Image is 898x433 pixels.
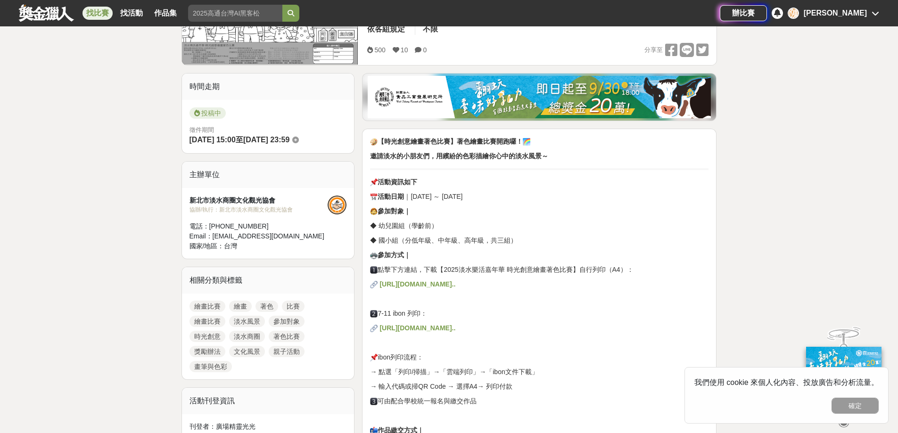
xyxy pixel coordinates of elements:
div: Email： [EMAIL_ADDRESS][DOMAIN_NAME] [189,231,328,241]
a: 繪畫比賽 [189,316,225,327]
img: 2️⃣ [370,310,378,318]
span: 國家/地區： [189,242,224,250]
p: → 輸入代碼或掃QR Code → 選擇A4→ 列印付款 [370,382,709,392]
a: 著色比賽 [269,331,305,342]
a: 參加對象 [269,316,305,327]
span: 0 [423,46,427,54]
img: 🧒 [370,208,378,215]
img: 🎨 [370,138,378,146]
div: [PERSON_NAME] [804,8,867,19]
img: 🖨 [370,252,378,259]
span: 依各組規定 [367,25,405,33]
img: 🔗 [370,281,378,288]
img: 📌 [370,179,378,186]
a: 親子活動 [269,346,305,357]
strong: 參加方式｜ [370,251,411,259]
a: 繪畫 [229,301,252,312]
a: 獎勵辦法 [189,346,225,357]
button: 確定 [832,398,879,414]
div: 協辦/執行： 新北市淡水商圈文化觀光協會 [189,205,328,214]
span: [DATE] 15:00 [189,136,236,144]
span: 分享至 [644,43,663,57]
span: [DATE] 23:59 [243,136,289,144]
img: b0ef2173-5a9d-47ad-b0e3-de335e335c0a.jpg [368,76,711,118]
input: 2025高通台灣AI黑客松 [188,5,282,22]
p: → 點選「列印/掃描」→「雲端列印」→「ibon文件下載」 [370,367,709,377]
div: 時間走期 [182,74,354,100]
a: 找比賽 [82,7,113,20]
span: 台灣 [224,242,237,250]
span: 徵件期間 [189,126,214,133]
img: 📌 [370,354,378,361]
p: 可由配合學校統一報名與繳交作品 [370,396,709,406]
strong: 活動日期 [370,193,404,200]
div: 新北市淡水商圈文化觀光協會 [189,196,328,205]
strong: 活動資訊如下 [370,178,417,186]
a: 作品集 [150,7,181,20]
p: 7-11 ibon 列印： [370,309,709,319]
a: 淡水商圈 [229,331,265,342]
a: 比賽 [282,301,305,312]
div: 刊登者： 廣場精靈光光 [189,422,347,432]
span: 我們使用 cookie 來個人化內容、投放廣告和分析流量。 [694,378,879,386]
strong: 邀請淡水的小朋友們，用繽紛的色彩描繪你心中的淡水風景～ [370,152,548,160]
img: 📅 [370,193,378,201]
a: [URL][DOMAIN_NAME].. [379,324,455,332]
span: 至 [236,136,243,144]
img: ff197300-f8ee-455f-a0ae-06a3645bc375.jpg [806,347,882,409]
span: 500 [374,46,385,54]
p: ｜[DATE] ～ [DATE] [370,192,709,202]
p: 點擊下方連結，下載【2025淡水樂活嘉年華 時光創意繪畫著色比賽】自行列印（A4）： [370,265,709,275]
p: ibon列印流程： [370,352,709,362]
a: 辦比賽 [720,5,767,21]
a: [URL][DOMAIN_NAME].. [379,280,455,288]
div: 主辦單位 [182,162,354,188]
div: 相關分類與標籤 [182,267,354,294]
a: 淡水風景 [229,316,265,327]
a: 畫筆與色彩 [189,361,232,372]
a: 找活動 [116,7,147,20]
span: 不限 [423,25,438,33]
div: 陳 [788,8,799,19]
strong: 參加對象｜ [370,207,411,215]
a: 著色 [255,301,278,312]
img: 🔗 [370,325,378,332]
img: 🌈 [523,138,530,146]
a: 繪畫比賽 [189,301,225,312]
a: 文化風景 [229,346,265,357]
span: 投稿中 [189,107,226,119]
div: 活動刊登資訊 [182,388,354,414]
p: ◆ 幼兒園組（學齡前） [370,221,709,231]
p: ◆ 國小組（分低年級、中年級、高年級，共三組） [370,236,709,245]
img: 3️⃣ [370,398,378,405]
a: 時光創意 [189,331,225,342]
span: 10 [401,46,408,54]
strong: 【時光創意繪畫著色比賽】著色繪畫比賽開跑囉！ [370,138,530,145]
div: 電話： [PHONE_NUMBER] [189,221,328,231]
img: 1️⃣ [370,266,378,274]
